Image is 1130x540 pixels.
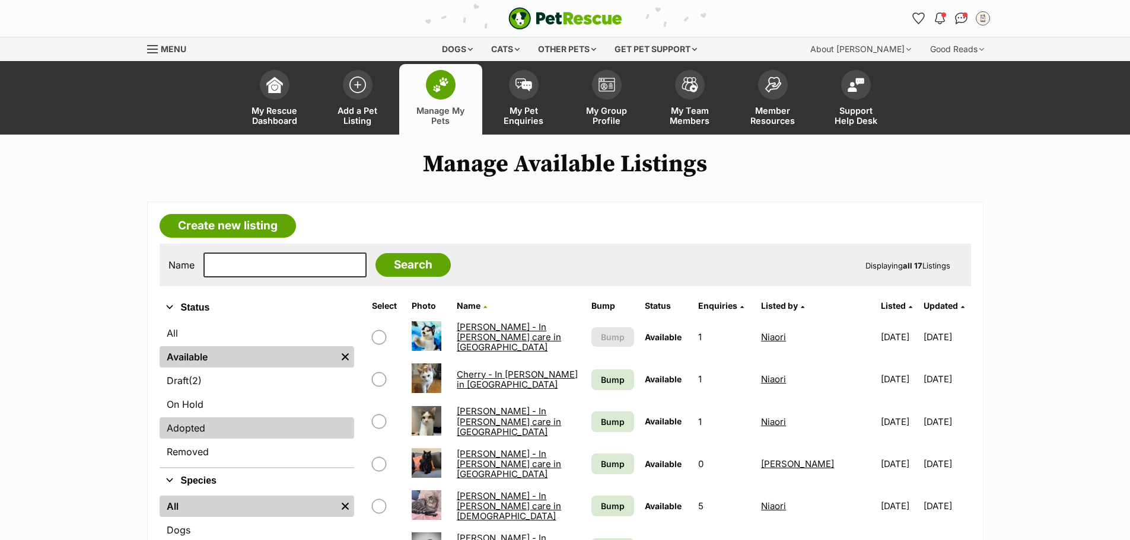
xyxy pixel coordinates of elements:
[645,459,682,469] span: Available
[909,9,992,28] ul: Account quick links
[952,9,971,28] a: Conversations
[977,12,989,24] img: Samantha Mckernan profile pic
[316,64,399,135] a: Add a Pet Listing
[160,441,354,462] a: Removed
[693,359,756,400] td: 1
[881,301,906,311] span: Listed
[765,76,781,92] img: member-resources-icon-8e73f808a243e03378d46382f2149f9095a855e16c252ad45f914b54edf8863c.svg
[414,106,467,126] span: Manage My Pets
[233,64,316,135] a: My Rescue Dashboard
[399,64,482,135] a: Manage My Pets
[761,301,804,311] a: Listed by
[160,322,354,344] a: All
[924,301,958,311] span: Updated
[698,301,737,311] span: translation missing: en.admin.listings.index.attributes.enquiries
[434,37,481,61] div: Dogs
[331,106,384,126] span: Add a Pet Listing
[601,416,625,428] span: Bump
[591,369,634,390] a: Bump
[848,78,864,92] img: help-desk-icon-fdf02630f3aa405de69fd3d07c3f3aa587a6932b1a1747fa1d2bba05be0121f9.svg
[761,500,786,512] a: Niaori
[591,327,634,347] button: Bump
[497,106,550,126] span: My Pet Enquiries
[412,321,441,351] img: Bethany - In foster care in Braybrook
[160,320,354,467] div: Status
[432,77,449,92] img: manage-my-pets-icon-02211641906a0b7f246fdf0571729dbe1e7629f14944591b6c1af311fb30b64b.svg
[565,64,648,135] a: My Group Profile
[160,300,354,315] button: Status
[922,37,992,61] div: Good Reads
[160,370,354,391] a: Draft
[761,416,786,427] a: Niaori
[761,301,798,311] span: Listed by
[693,443,756,484] td: 0
[457,405,561,437] a: [PERSON_NAME] - In [PERSON_NAME] care in [GEOGRAPHIC_DATA]
[903,261,922,270] strong: all 17
[924,359,970,400] td: [DATE]
[761,458,834,469] a: [PERSON_NAME]
[648,64,731,135] a: My Team Members
[802,37,919,61] div: About [PERSON_NAME]
[160,346,336,368] a: Available
[909,9,928,28] a: Favourites
[591,411,634,432] a: Bump
[829,106,883,126] span: Support Help Desk
[601,500,625,512] span: Bump
[640,296,692,315] th: Status
[761,373,786,385] a: Niaori
[375,253,451,277] input: Search
[407,296,451,315] th: Photo
[645,501,682,511] span: Available
[508,7,622,30] a: PetRescue
[457,490,561,522] a: [PERSON_NAME] - In [PERSON_NAME] care in [DEMOGRAPHIC_DATA]
[168,260,195,270] label: Name
[761,331,786,343] a: Niaori
[731,64,814,135] a: Member Resources
[973,9,992,28] button: My account
[587,296,639,315] th: Bump
[482,64,565,135] a: My Pet Enquiries
[935,12,944,24] img: notifications-46538b983faf8c2785f20acdc204bb7945ddae34d4c08c2a6579f10ce5e182be.svg
[876,359,922,400] td: [DATE]
[483,37,528,61] div: Cats
[160,394,354,415] a: On Hold
[160,473,354,488] button: Species
[924,301,965,311] a: Updated
[693,401,756,442] td: 1
[160,496,336,517] a: All
[367,296,406,315] th: Select
[591,496,634,516] a: Bump
[663,106,717,126] span: My Team Members
[931,9,950,28] button: Notifications
[530,37,604,61] div: Other pets
[924,401,970,442] td: [DATE]
[160,214,296,238] a: Create new listing
[336,496,354,517] a: Remove filter
[955,12,967,24] img: chat-41dd97257d64d25036548639549fe6c8038ab92f7586957e7f3b1b290dea8141.svg
[457,369,578,390] a: Cherry - In [PERSON_NAME] in [GEOGRAPHIC_DATA]
[248,106,301,126] span: My Rescue Dashboard
[591,453,634,474] a: Bump
[693,317,756,357] td: 1
[601,331,625,343] span: Bump
[746,106,800,126] span: Member Resources
[876,485,922,526] td: [DATE]
[881,301,912,311] a: Listed
[876,317,922,357] td: [DATE]
[698,301,744,311] a: Enquiries
[189,373,202,388] span: (2)
[601,373,625,386] span: Bump
[147,37,195,59] a: Menu
[645,374,682,384] span: Available
[693,485,756,526] td: 5
[645,416,682,426] span: Available
[645,332,682,342] span: Available
[924,485,970,526] td: [DATE]
[924,317,970,357] td: [DATE]
[515,78,532,91] img: pet-enquiries-icon-7e3ad2cf08bfb03b45e93fb7055b45f3efa6380592205ae92323e6603595dc1f.svg
[814,64,897,135] a: Support Help Desk
[924,443,970,484] td: [DATE]
[457,301,480,311] span: Name
[160,417,354,439] a: Adopted
[580,106,634,126] span: My Group Profile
